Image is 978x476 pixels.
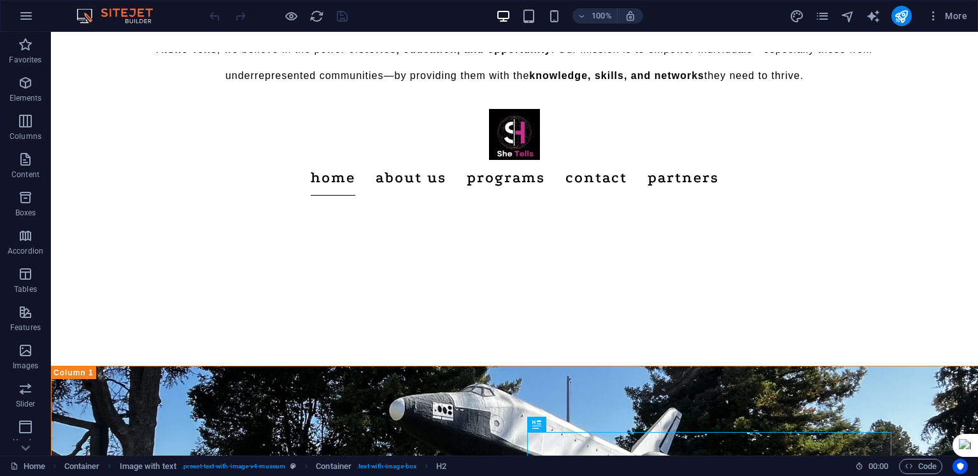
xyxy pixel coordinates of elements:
[13,361,39,371] p: Images
[11,169,39,180] p: Content
[905,459,937,474] span: Code
[10,322,41,333] p: Features
[891,6,912,26] button: publish
[790,9,804,24] i: Design (Ctrl+Alt+Y)
[316,459,351,474] span: Click to select. Double-click to edit
[16,399,36,409] p: Slider
[866,8,881,24] button: text_generator
[855,459,889,474] h6: Session time
[922,6,972,26] button: More
[815,8,830,24] button: pages
[877,461,879,471] span: :
[283,8,299,24] button: Click here to leave preview mode and continue editing
[592,8,612,24] h6: 100%
[9,55,41,65] p: Favorites
[868,459,888,474] span: 00 00
[13,437,38,447] p: Header
[840,8,856,24] button: navigator
[73,8,169,24] img: Editor Logo
[290,463,296,470] i: This element is a customizable preset
[436,459,446,474] span: Click to select. Double-click to edit
[899,459,942,474] button: Code
[894,9,909,24] i: Publish
[840,9,855,24] i: Navigator
[572,8,618,24] button: 100%
[953,459,968,474] button: Usercentrics
[309,9,324,24] i: Reload page
[120,459,176,474] span: Click to select. Double-click to edit
[181,459,285,474] span: . preset-text-with-image-v4-museum
[309,8,324,24] button: reload
[625,10,636,22] i: On resize automatically adjust zoom level to fit chosen device.
[10,93,42,103] p: Elements
[815,9,830,24] i: Pages (Ctrl+Alt+S)
[15,208,36,218] p: Boxes
[866,9,881,24] i: AI Writer
[10,459,45,474] a: Click to cancel selection. Double-click to open Pages
[927,10,967,22] span: More
[64,459,447,474] nav: breadcrumb
[14,284,37,294] p: Tables
[8,246,43,256] p: Accordion
[10,131,41,141] p: Columns
[357,459,416,474] span: . text-with-image-box
[64,459,100,474] span: Click to select. Double-click to edit
[790,8,805,24] button: design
